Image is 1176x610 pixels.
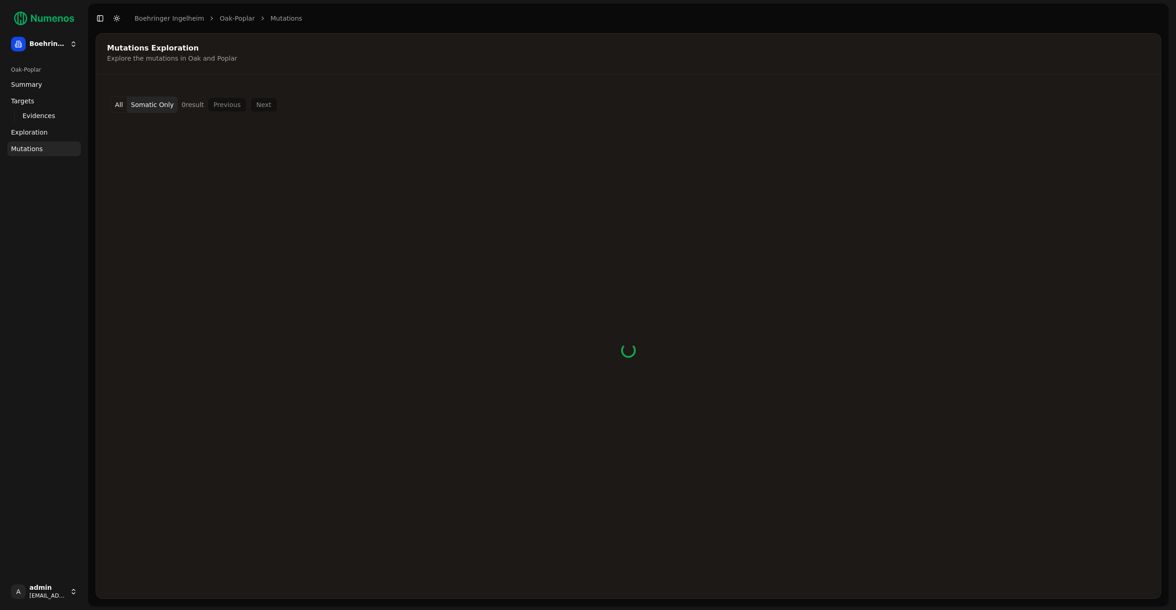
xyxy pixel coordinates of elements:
a: Boehringer Ingelheim [135,14,204,23]
span: Targets [11,96,34,106]
div: Explore the mutations in Oak and Poplar [107,54,1147,63]
a: Mutations [7,141,81,156]
span: Evidences [23,111,55,120]
span: A [11,584,26,599]
span: Exploration [11,128,48,137]
span: 0 result [181,101,204,108]
a: Exploration [7,125,81,140]
a: Summary [7,77,81,92]
a: Mutations [271,14,302,23]
span: Summary [11,80,42,89]
button: Aadmin[EMAIL_ADDRESS] [7,581,81,603]
button: Boehringer Ingelheim [7,33,81,55]
button: Somatic Only [127,96,178,113]
a: Targets [7,94,81,108]
span: Mutations [11,144,43,153]
a: Oak-Poplar [220,14,254,23]
div: Oak-Poplar [7,62,81,77]
button: Toggle Sidebar [94,12,107,25]
span: admin [29,584,66,592]
button: All [111,96,127,113]
span: Boehringer Ingelheim [29,40,66,48]
nav: breadcrumb [135,14,302,23]
button: Toggle Dark Mode [110,12,123,25]
div: Mutations Exploration [107,45,1147,52]
img: Numenos [7,7,81,29]
span: [EMAIL_ADDRESS] [29,592,66,599]
a: Evidences [19,109,70,122]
